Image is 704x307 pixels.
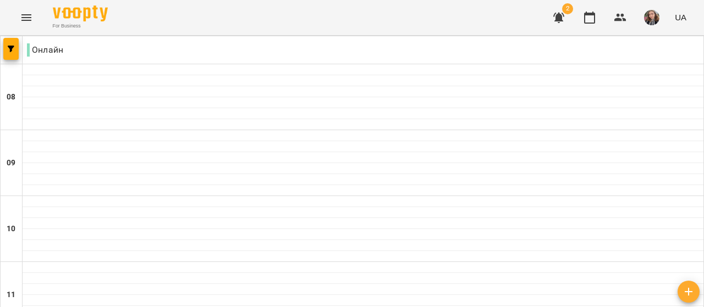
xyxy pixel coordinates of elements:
button: UA [670,7,691,27]
button: Menu [13,4,40,31]
h6: 11 [7,289,15,301]
button: Створити урок [678,281,700,303]
h6: 09 [7,157,15,169]
p: Онлайн [27,43,63,57]
h6: 10 [7,223,15,235]
h6: 08 [7,91,15,103]
span: For Business [53,23,108,30]
span: UA [675,12,686,23]
img: Voopty Logo [53,5,108,21]
img: eab3ee43b19804faa4f6a12c6904e440.jpg [644,10,659,25]
span: 2 [562,3,573,14]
